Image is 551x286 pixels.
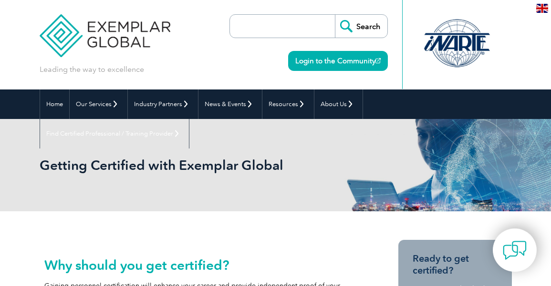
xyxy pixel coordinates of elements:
img: open_square.png [375,58,381,63]
a: Industry Partners [128,89,198,119]
h3: Ready to get certified? [413,253,498,276]
a: About Us [314,89,363,119]
h2: Why should you get certified? [44,257,365,273]
a: Login to the Community [288,51,388,71]
a: Resources [262,89,314,119]
img: contact-chat.png [503,238,527,262]
p: Leading the way to excellence [40,64,144,75]
a: Home [40,89,69,119]
a: Our Services [70,89,127,119]
img: en [536,4,548,13]
a: News & Events [198,89,262,119]
h1: Getting Certified with Exemplar Global [40,157,300,173]
input: Search [335,15,387,38]
a: Find Certified Professional / Training Provider [40,119,189,148]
